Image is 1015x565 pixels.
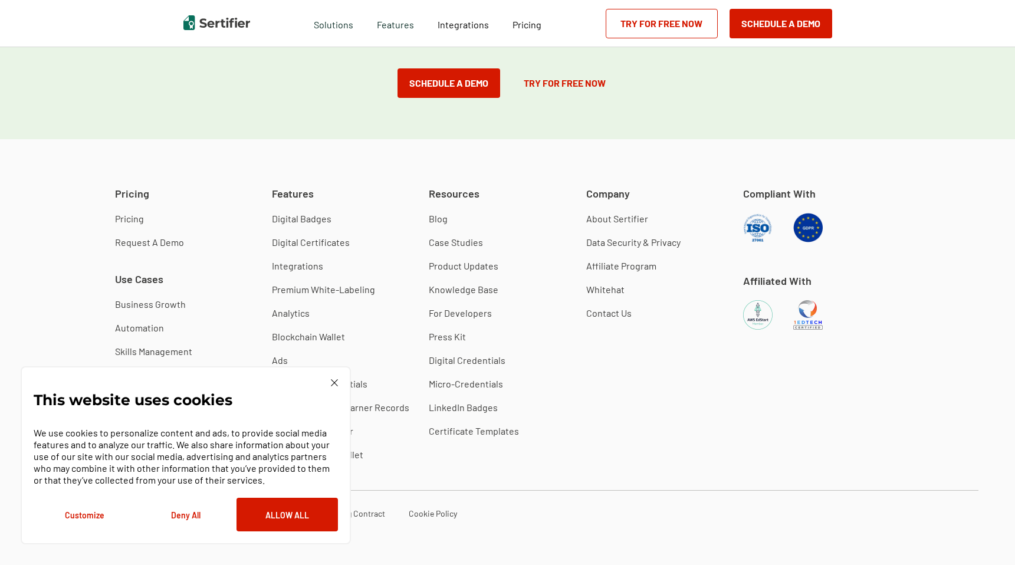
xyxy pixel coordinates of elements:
[793,213,823,242] img: GDPR Compliant
[793,300,823,330] img: 1EdTech Certified
[115,236,184,248] a: Request A Demo
[429,425,519,437] a: Certificate Templates
[429,213,448,225] a: Blog
[183,15,250,30] img: Sertifier | Digital Credentialing Platform
[272,284,375,295] a: Premium White-Labeling
[34,394,232,406] p: This website uses cookies
[512,68,617,98] a: Try for Free Now
[409,508,457,518] a: Cookie Policy
[429,354,505,366] a: Digital Credentials
[586,236,681,248] a: Data Security & Privacy
[115,346,192,357] a: Skills Management
[272,260,323,272] a: Integrations
[586,284,625,295] a: Whitehat
[115,213,144,225] a: Pricing
[115,298,186,310] a: Business Growth
[429,378,503,390] a: Micro-Credentials
[236,498,338,531] button: Allow All
[272,236,350,248] a: Digital Certificates
[438,16,489,31] a: Integrations
[272,186,314,201] span: Features
[956,508,1015,565] iframe: Chat Widget
[34,427,338,486] p: We use cookies to personalize content and ads, to provide social media features and to analyze ou...
[115,322,164,334] a: Automation
[135,498,236,531] button: Deny All
[115,272,163,287] span: Use Cases
[730,9,832,38] button: Schedule a Demo
[513,16,541,31] a: Pricing
[429,260,498,272] a: Product Updates
[586,213,648,225] a: About Sertifier
[377,16,414,31] span: Features
[513,19,541,30] span: Pricing
[586,307,632,319] a: Contact Us
[586,260,656,272] a: Affiliate Program
[606,9,718,38] a: Try for Free Now
[429,284,498,295] a: Knowledge Base
[429,236,483,248] a: Case Studies
[586,186,630,201] span: Company
[743,274,812,288] span: Affiliated With
[314,16,353,31] span: Solutions
[272,213,331,225] a: Digital Badges
[115,186,149,201] span: Pricing
[272,354,288,366] a: Ads
[429,186,479,201] span: Resources
[429,402,498,413] a: LinkedIn Badges
[272,307,310,319] a: Analytics
[743,300,773,330] img: AWS EdStart
[331,379,338,386] img: Cookie Popup Close
[34,498,135,531] button: Customize
[438,19,489,30] span: Integrations
[429,307,492,319] a: For Developers
[743,186,816,201] span: Compliant With
[398,68,500,98] button: Schedule a Demo
[743,213,773,242] img: ISO Compliant
[429,331,466,343] a: Press Kit
[272,331,345,343] a: Blockchain Wallet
